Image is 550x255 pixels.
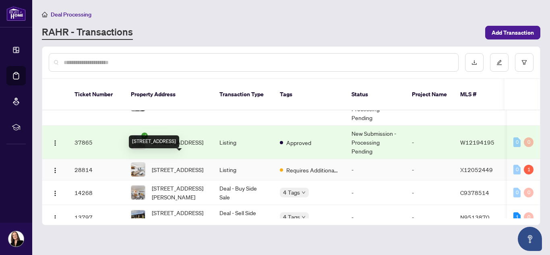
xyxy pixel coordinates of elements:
div: 0 [524,137,533,147]
span: Deal Processing [51,11,91,18]
div: 0 [524,212,533,222]
img: Logo [52,190,58,197]
button: Open asap [518,227,542,251]
button: filter [515,53,533,72]
div: [STREET_ADDRESS] [129,135,179,148]
th: Transaction Type [213,79,273,110]
th: Tags [273,79,345,110]
span: W12194195 [460,139,494,146]
img: thumbnail-img [131,210,145,224]
span: 4 Tags [283,188,300,197]
span: X12052449 [460,166,493,173]
button: download [465,53,484,72]
img: logo [6,6,26,21]
span: [STREET_ADDRESS][PERSON_NAME][PERSON_NAME][PERSON_NAME] [152,208,207,226]
img: Profile Icon [8,231,24,247]
span: down [302,191,306,195]
button: Logo [49,163,62,176]
td: Deal - Buy Side Sale [213,180,273,205]
button: Logo [49,211,62,224]
td: - [345,159,405,180]
img: thumbnail-img [131,186,145,199]
td: Listing [213,126,273,159]
th: Project Name [405,79,454,110]
button: edit [490,53,509,72]
span: download [471,60,477,65]
td: 37865 [68,126,124,159]
span: Requires Additional Docs [286,166,339,174]
div: 1 [524,165,533,174]
span: [STREET_ADDRESS][PERSON_NAME] [152,184,207,201]
span: [STREET_ADDRESS] [152,165,203,174]
td: - [405,205,454,230]
span: C9378514 [460,189,489,196]
span: filter [521,60,527,65]
span: N9513870 [460,214,490,221]
div: 1 [513,212,521,222]
td: - [405,126,454,159]
div: 0 [524,188,533,197]
button: Logo [49,136,62,149]
span: Add Transaction [492,26,534,39]
td: - [345,205,405,230]
th: Status [345,79,405,110]
th: Property Address [124,79,213,110]
th: Ticket Number [68,79,124,110]
img: Logo [52,167,58,174]
td: - [345,180,405,205]
td: - [405,159,454,180]
span: home [42,12,48,17]
td: Deal - Sell Side Lease [213,205,273,230]
button: Add Transaction [485,26,540,39]
div: 0 [513,137,521,147]
td: New Submission - Processing Pending [345,126,405,159]
td: 14268 [68,180,124,205]
span: edit [496,60,502,65]
td: 28814 [68,159,124,180]
span: down [302,215,306,219]
span: check-circle [141,133,148,139]
img: Logo [52,140,58,146]
span: 4 Tags [283,212,300,222]
td: 13797 [68,205,124,230]
td: - [405,180,454,205]
div: 0 [513,188,521,197]
img: Logo [52,215,58,221]
img: thumbnail-img [131,163,145,176]
div: 0 [513,165,521,174]
a: RAHR - Transactions [42,25,133,40]
th: MLS # [454,79,502,110]
span: Approved [286,138,311,147]
td: Listing [213,159,273,180]
button: Logo [49,186,62,199]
